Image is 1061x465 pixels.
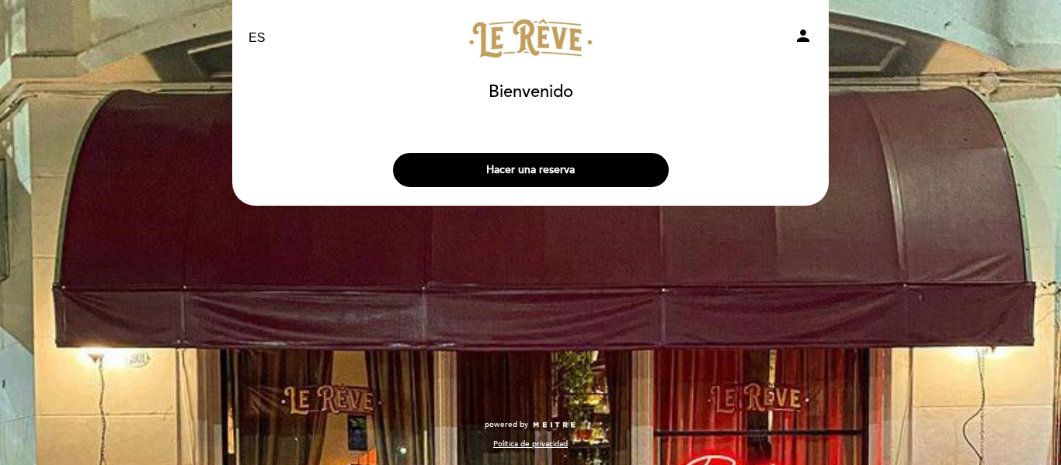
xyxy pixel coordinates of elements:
[485,419,528,430] span: powered by
[794,26,812,50] button: person
[532,422,576,429] img: MEITRE
[393,153,669,187] button: Hacer una reserva
[485,419,576,430] a: powered by
[433,17,628,60] a: Le Rêve Bistro
[493,439,568,449] a: Política de privacidad
[489,83,573,102] h1: Bienvenido
[794,26,812,45] i: person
